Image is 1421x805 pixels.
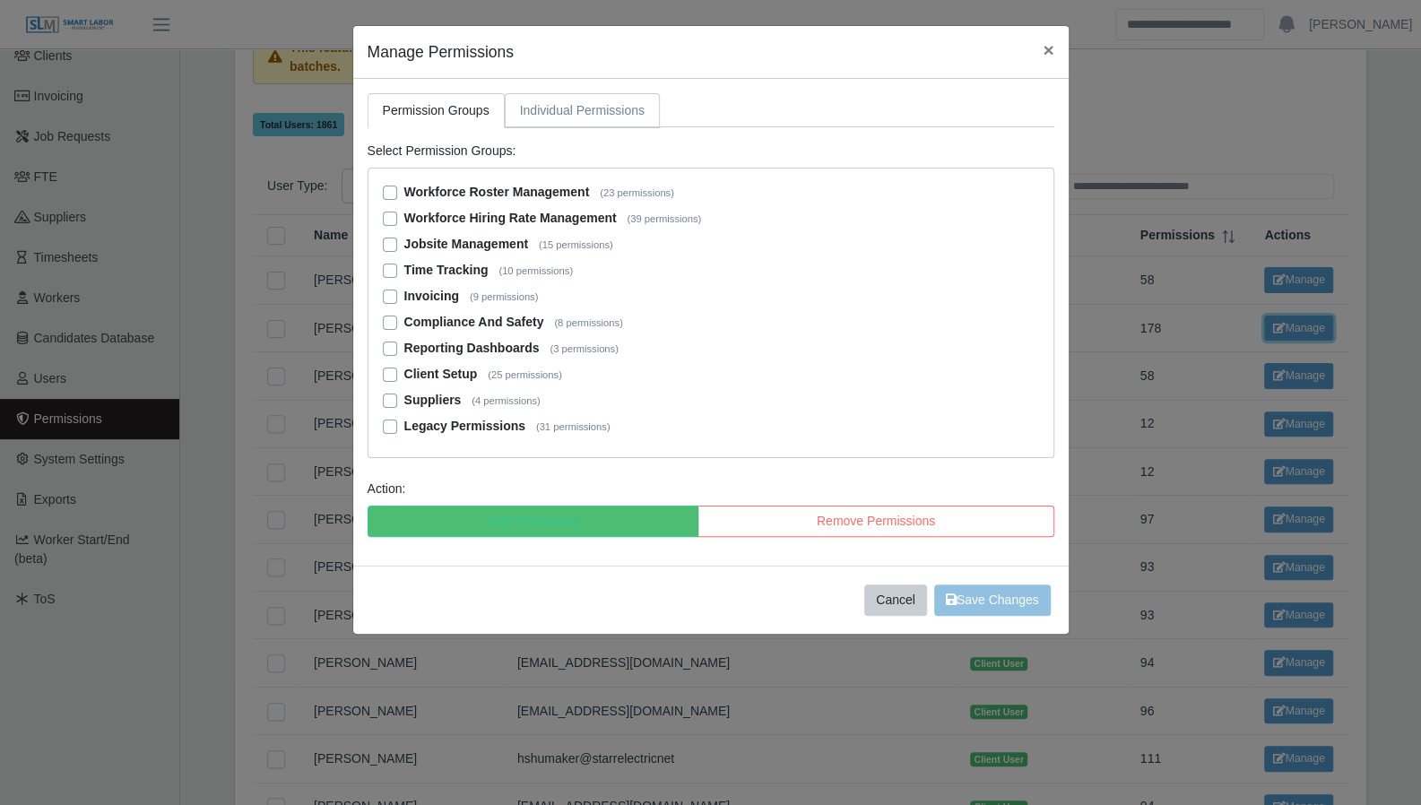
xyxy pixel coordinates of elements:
[627,213,701,224] span: (39 permissions)
[600,187,674,198] span: (23 permissions)
[488,369,562,380] span: (25 permissions)
[404,367,478,381] strong: Client Setup
[864,584,927,616] button: Cancel
[368,142,516,160] label: Select Permission Groups:
[934,584,1051,616] button: Save Changes
[404,419,525,433] strong: Legacy Permissions
[368,40,514,64] h5: Manage Permissions
[404,315,544,329] strong: Compliance And Safety
[1028,26,1068,74] button: ×
[404,237,528,251] strong: Jobsite Management
[550,343,618,354] span: (3 permissions)
[404,211,617,225] strong: Workforce Hiring Rate Management
[404,289,459,303] strong: Invoicing
[472,395,540,406] span: (4 permissions)
[536,421,611,432] span: (31 permissions)
[946,593,1039,607] span: Save Changes
[1043,39,1053,60] span: ×
[539,239,613,250] span: (15 permissions)
[368,480,406,498] label: Action:
[698,506,1053,537] label: Remove Permissions
[470,291,538,302] span: (9 permissions)
[404,341,540,355] strong: Reporting Dashboards
[404,393,462,407] strong: Suppliers
[498,265,573,276] span: (10 permissions)
[505,93,660,128] a: Individual Permissions
[368,93,505,128] a: Permission Groups
[404,263,489,277] strong: Time Tracking
[554,317,622,328] span: (8 permissions)
[404,185,590,199] strong: Workforce Roster Management
[368,506,699,537] label: Add Permissions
